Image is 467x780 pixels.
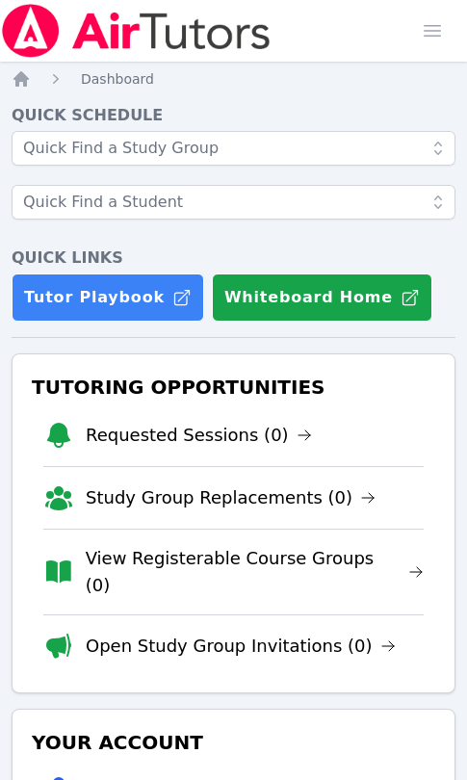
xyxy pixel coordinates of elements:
input: Quick Find a Student [12,185,455,220]
input: Quick Find a Study Group [12,131,455,166]
h3: Tutoring Opportunities [28,370,439,404]
h4: Quick Links [12,247,455,270]
h3: Your Account [28,725,439,760]
a: Dashboard [81,69,154,89]
a: Tutor Playbook [12,273,204,322]
button: Whiteboard Home [212,273,432,322]
nav: Breadcrumb [12,69,455,89]
a: View Registerable Course Groups (0) [86,545,424,599]
a: Study Group Replacements (0) [86,484,376,511]
span: Dashboard [81,71,154,87]
a: Requested Sessions (0) [86,422,312,449]
a: Open Study Group Invitations (0) [86,633,396,660]
h4: Quick Schedule [12,104,455,127]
